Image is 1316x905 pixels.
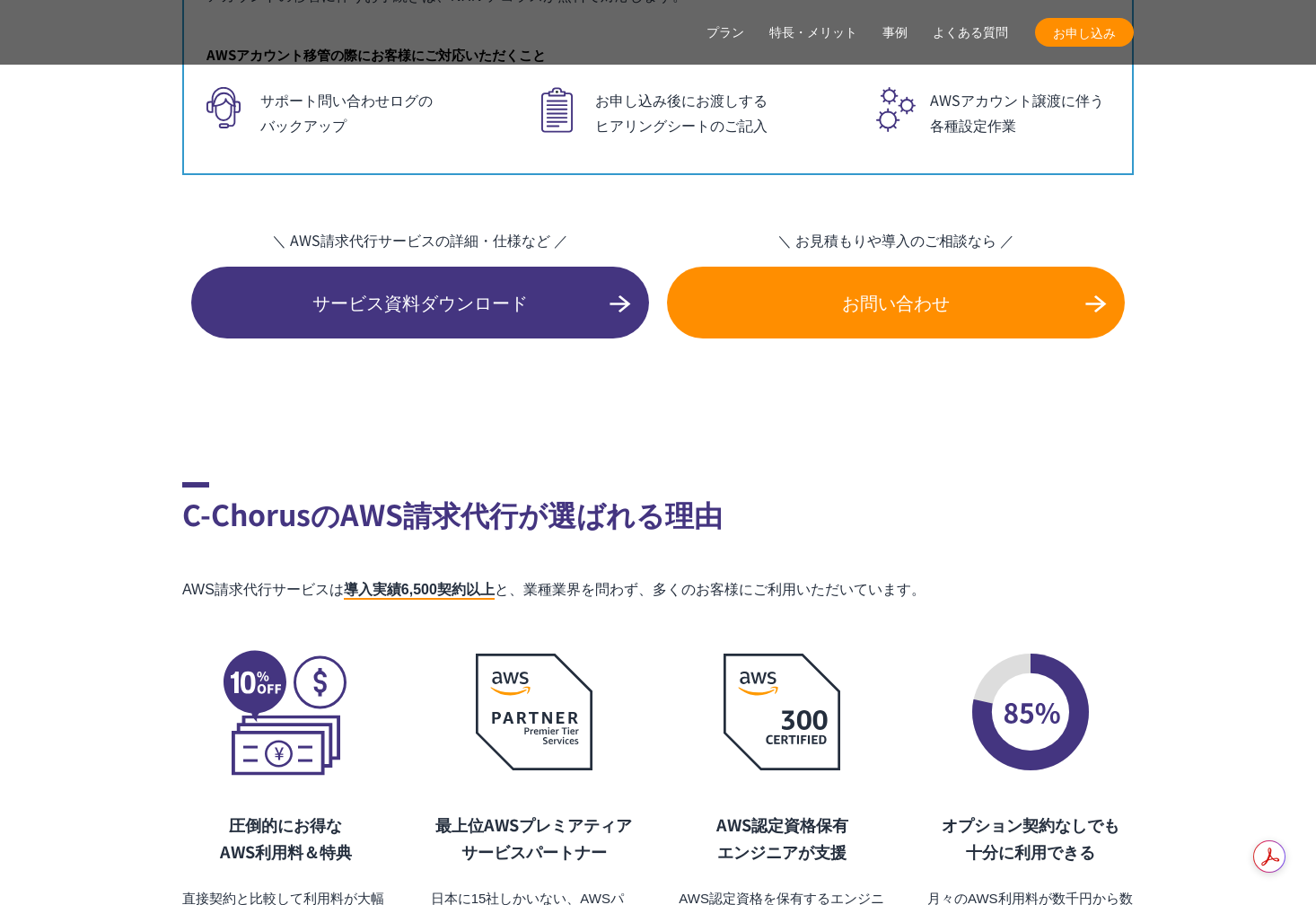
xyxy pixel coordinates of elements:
h4: AWSアカウント移管の際に お客様にご対応いただくこと [206,42,1110,67]
p: お申し込み後にお渡しする ヒアリングシートのご記入 [541,87,775,137]
a: 事例 [882,23,908,42]
span: サービス資料ダウンロード [191,289,649,316]
span: ＼ AWS請求代行サービスの詳細・仕様など ／ [191,229,649,250]
p: AWSアカウント譲渡に伴う 各種設定作業 [876,87,1110,137]
h3: オプション契約なしでも 十分に利用できる [927,811,1134,865]
a: よくある質問 [933,23,1008,42]
h2: C-ChorusのAWS請求代行が選ばれる理由 [182,482,1134,535]
h3: 圧倒的にお得な AWS利用料 ＆特典 [182,811,389,865]
h3: AWS認定資格保有 エンジニアが支援 [679,811,885,865]
a: お問い合わせ [667,267,1125,338]
span: お問い合わせ [667,289,1125,316]
p: AWS請求代行サービスは と、業種業界を問わず、多くのお客様にご利用いただいています。 [182,577,1134,602]
span: お申し込み [1035,23,1134,42]
mark: 導入実績6,500契約以上 [344,582,495,600]
a: プラン [706,23,744,42]
a: サービス資料ダウンロード [191,267,649,338]
h3: 最上位AWSプレミアティア サービスパートナー [431,811,637,865]
a: 特長・メリット [769,23,857,42]
p: サポート問い合わせログの バックアップ [206,87,440,137]
a: お申し込み [1035,18,1134,47]
span: ＼ お見積もりや導入のご相談なら ／ [667,229,1125,250]
img: 85% [972,654,1089,770]
img: AWS Premier Tier Services [476,654,592,770]
img: AWS 300 CERTIFIED [724,654,840,770]
img: AWS利用料10%OFF [223,648,348,776]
